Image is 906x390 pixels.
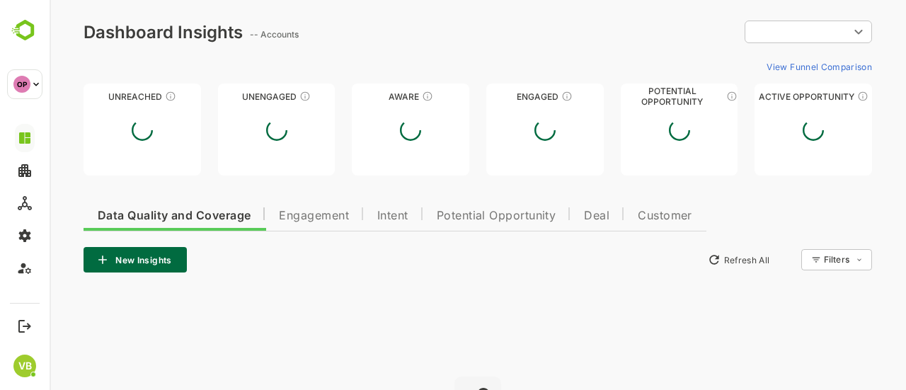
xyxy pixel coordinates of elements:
span: Deal [534,210,560,222]
span: Intent [328,210,359,222]
div: Filters [774,254,800,265]
span: Customer [588,210,643,222]
div: These accounts are warm, further nurturing would qualify them to MQAs [512,91,523,102]
div: OP [13,76,30,93]
div: Dashboard Insights [34,22,193,42]
button: New Insights [34,247,137,273]
div: These accounts have just entered the buying cycle and need further nurturing [372,91,384,102]
button: Refresh All [652,248,726,271]
div: Engaged [437,91,554,102]
div: ​ [695,19,822,45]
div: VB [13,355,36,377]
ag: -- Accounts [200,29,253,40]
div: Potential Opportunity [571,91,689,102]
img: BambooboxLogoMark.f1c84d78b4c51b1a7b5f700c9845e183.svg [7,17,43,44]
span: Data Quality and Coverage [48,210,201,222]
div: These accounts have not been engaged with for a defined time period [115,91,127,102]
span: Engagement [229,210,299,222]
div: These accounts are MQAs and can be passed on to Inside Sales [677,91,688,102]
div: Filters [773,247,822,273]
div: Aware [302,91,420,102]
div: Unengaged [168,91,286,102]
button: Logout [15,316,34,335]
span: Potential Opportunity [387,210,507,222]
div: Unreached [34,91,151,102]
div: Active Opportunity [705,91,822,102]
div: These accounts have not shown enough engagement and need nurturing [250,91,261,102]
button: View Funnel Comparison [711,55,822,78]
div: These accounts have open opportunities which might be at any of the Sales Stages [808,91,819,102]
